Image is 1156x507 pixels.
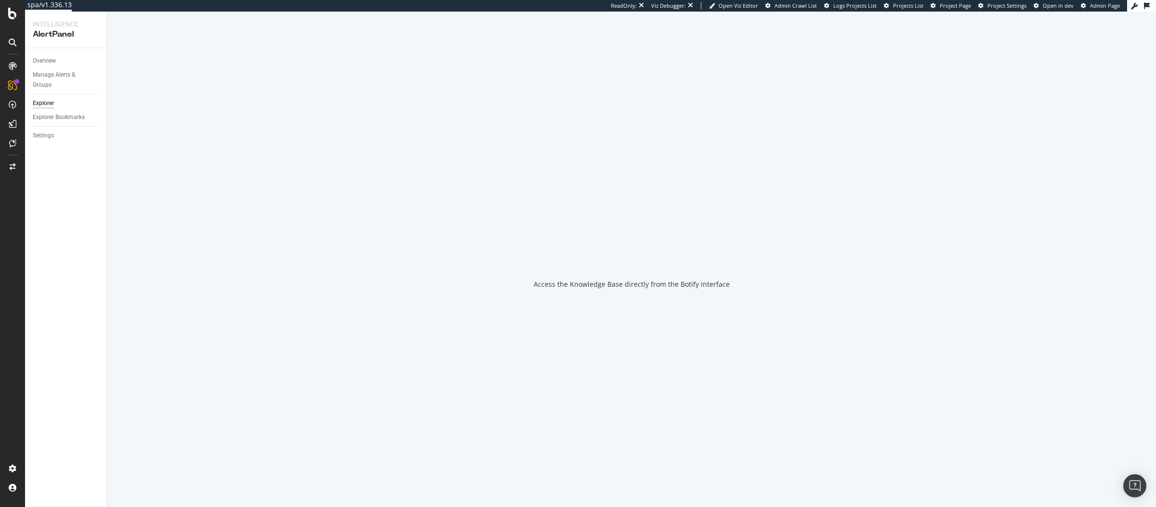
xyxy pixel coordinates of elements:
[611,2,637,10] div: ReadOnly:
[940,2,971,9] span: Project Page
[33,131,54,141] div: Settings
[824,2,877,10] a: Logs Projects List
[978,2,1026,10] a: Project Settings
[33,70,100,90] a: Manage Alerts & Groups
[1090,2,1120,9] span: Admin Page
[33,98,100,108] a: Explorer
[884,2,923,10] a: Projects List
[833,2,877,9] span: Logs Projects List
[893,2,923,9] span: Projects List
[651,2,686,10] div: Viz Debugger:
[1081,2,1120,10] a: Admin Page
[33,131,100,141] a: Settings
[1043,2,1074,9] span: Open in dev
[931,2,971,10] a: Project Page
[534,280,730,289] div: Access the Knowledge Base directly from the Botify interface
[597,229,666,264] div: animation
[765,2,817,10] a: Admin Crawl List
[33,56,100,66] a: Overview
[987,2,1026,9] span: Project Settings
[775,2,817,9] span: Admin Crawl List
[33,112,100,122] a: Explorer Bookmarks
[1123,474,1146,497] div: Open Intercom Messenger
[33,70,91,90] div: Manage Alerts & Groups
[719,2,758,9] span: Open Viz Editor
[33,29,99,40] div: AlertPanel
[33,112,85,122] div: Explorer Bookmarks
[33,56,56,66] div: Overview
[33,98,54,108] div: Explorer
[709,2,758,10] a: Open Viz Editor
[33,19,99,29] div: Intelligence
[1034,2,1074,10] a: Open in dev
